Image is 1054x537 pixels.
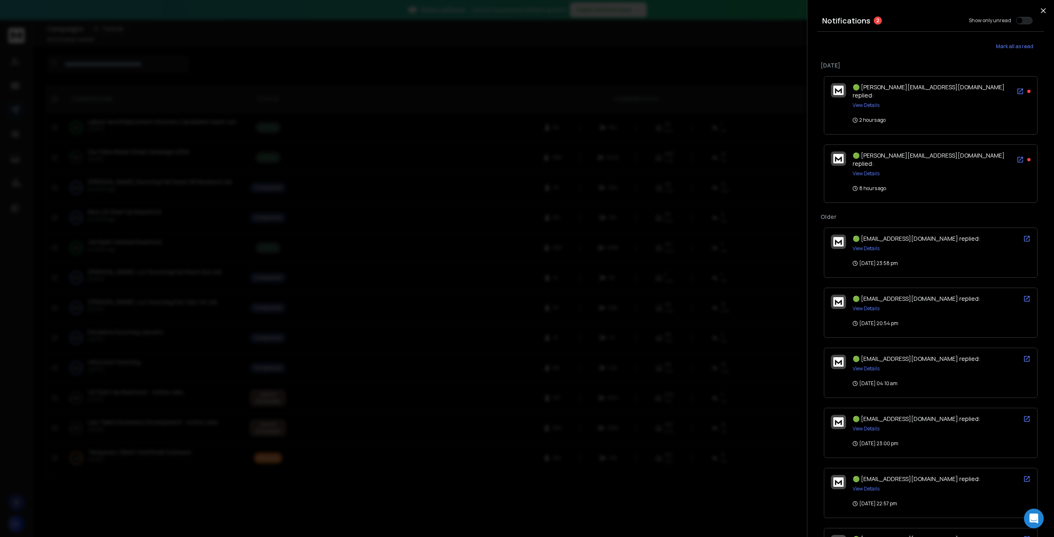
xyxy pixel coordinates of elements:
p: [DATE] 23:00 pm [853,440,898,447]
button: View Details [853,102,879,109]
span: Mark all as read [996,43,1033,50]
img: logo [833,477,844,487]
img: logo [833,86,844,95]
button: View Details [853,365,879,372]
p: [DATE] 22:57 pm [853,500,897,507]
button: View Details [853,486,879,492]
span: 🟢 [EMAIL_ADDRESS][DOMAIN_NAME] replied: [853,295,980,302]
img: logo [833,154,844,163]
p: [DATE] [821,61,1041,70]
button: View Details [853,425,879,432]
img: logo [833,357,844,367]
span: 🟢 [EMAIL_ADDRESS][DOMAIN_NAME] replied: [853,415,980,423]
button: View Details [853,245,879,252]
button: View Details [853,305,879,312]
label: Show only unread [969,17,1011,24]
h3: Notifications [822,15,870,26]
p: Older [821,213,1041,221]
p: 8 hours ago [853,185,886,192]
p: [DATE] 04:10 am [853,380,898,387]
p: [DATE] 20:54 pm [853,320,898,327]
img: logo [833,237,844,246]
span: 🟢 [PERSON_NAME][EMAIL_ADDRESS][DOMAIN_NAME] replied: [853,151,1005,167]
span: 🟢 [EMAIL_ADDRESS][DOMAIN_NAME] replied: [853,355,980,363]
button: Mark all as read [985,38,1044,55]
p: [DATE] 23:58 pm [853,260,898,267]
span: 🟢 [EMAIL_ADDRESS][DOMAIN_NAME] replied: [853,475,980,483]
div: Open Intercom Messenger [1024,509,1044,528]
p: 2 hours ago [853,117,886,123]
span: 2 [874,16,882,25]
span: 🟢 [EMAIL_ADDRESS][DOMAIN_NAME] replied: [853,235,980,242]
img: logo [833,417,844,427]
span: 🟢 [PERSON_NAME][EMAIL_ADDRESS][DOMAIN_NAME] replied: [853,83,1005,99]
img: logo [833,297,844,307]
button: View Details [853,170,879,177]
